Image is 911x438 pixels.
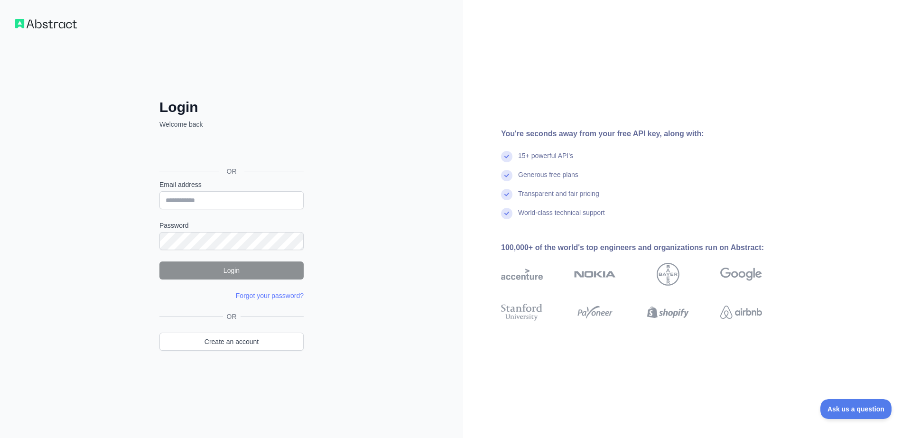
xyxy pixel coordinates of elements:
img: shopify [647,302,689,323]
span: OR [223,312,241,321]
div: 100,000+ of the world's top engineers and organizations run on Abstract: [501,242,792,253]
a: Forgot your password? [236,292,304,299]
div: 15+ powerful API's [518,151,573,170]
button: Login [159,261,304,280]
div: Transparent and fair pricing [518,189,599,208]
div: Sign in with Google. Opens in new tab [159,140,302,160]
div: World-class technical support [518,208,605,227]
div: Generous free plans [518,170,578,189]
img: airbnb [720,302,762,323]
img: check mark [501,208,512,219]
h2: Login [159,99,304,116]
img: stanford university [501,302,543,323]
iframe: Toggle Customer Support [820,399,892,419]
label: Password [159,221,304,230]
iframe: Sign in with Google Button [155,140,307,160]
label: Email address [159,180,304,189]
img: check mark [501,189,512,200]
img: accenture [501,263,543,286]
span: OR [219,167,244,176]
img: bayer [657,263,679,286]
img: nokia [574,263,616,286]
img: check mark [501,170,512,181]
p: Welcome back [159,120,304,129]
div: You're seconds away from your free API key, along with: [501,128,792,140]
img: payoneer [574,302,616,323]
img: check mark [501,151,512,162]
a: Create an account [159,333,304,351]
img: google [720,263,762,286]
img: Workflow [15,19,77,28]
